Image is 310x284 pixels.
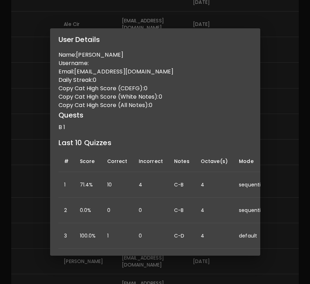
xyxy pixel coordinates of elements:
[74,172,102,197] td: 71.4%
[58,223,74,249] td: 3
[168,223,195,249] td: C-D
[58,51,252,59] p: Name: [PERSON_NAME]
[58,109,252,121] h6: Quests
[195,197,233,223] td: 4
[195,151,233,172] th: Octave(s)
[195,172,233,197] td: 4
[58,59,252,68] p: Username:
[133,197,168,223] td: 0
[102,223,133,249] td: 1
[74,223,102,249] td: 100.0%
[233,151,271,172] th: Mode
[233,172,271,197] td: sequential
[133,223,168,249] td: 0
[58,123,252,132] p: B 1
[168,197,195,223] td: C-B
[102,197,133,223] td: 0
[74,197,102,223] td: 0.0%
[195,223,233,249] td: 4
[102,172,133,197] td: 10
[74,151,102,172] th: Score
[133,151,168,172] th: Incorrect
[50,28,260,51] h2: User Details
[168,151,195,172] th: Notes
[58,137,252,148] h6: Last 10 Quizzes
[58,197,74,223] td: 2
[58,76,252,84] p: Daily Streak: 0
[233,223,271,249] td: default
[233,197,271,223] td: sequential
[58,68,252,76] p: Email: [EMAIL_ADDRESS][DOMAIN_NAME]
[168,172,195,197] td: C-B
[58,151,74,172] th: #
[58,172,74,197] td: 1
[58,84,252,93] p: Copy Cat High Score (CDEFG): 0
[58,101,252,109] p: Copy Cat High Score (All Notes): 0
[102,151,133,172] th: Correct
[58,93,252,101] p: Copy Cat High Score (White Notes): 0
[133,172,168,197] td: 4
